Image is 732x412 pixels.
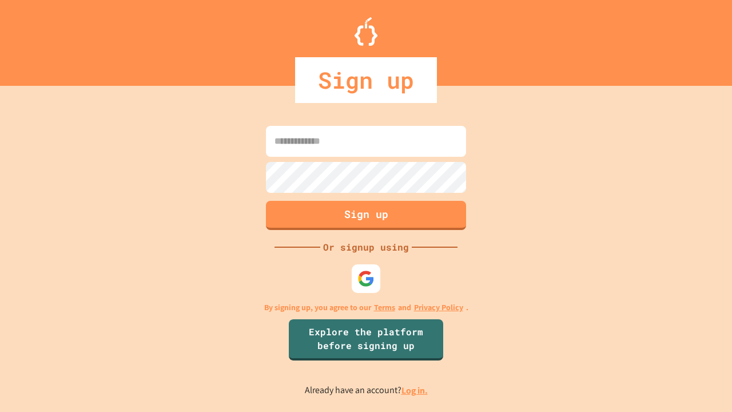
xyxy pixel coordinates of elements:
[320,240,412,254] div: Or signup using
[374,302,395,314] a: Terms
[305,383,428,398] p: Already have an account?
[289,319,443,360] a: Explore the platform before signing up
[355,17,377,46] img: Logo.svg
[295,57,437,103] div: Sign up
[401,385,428,397] a: Log in.
[357,270,375,287] img: google-icon.svg
[414,302,463,314] a: Privacy Policy
[266,201,466,230] button: Sign up
[264,302,468,314] p: By signing up, you agree to our and .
